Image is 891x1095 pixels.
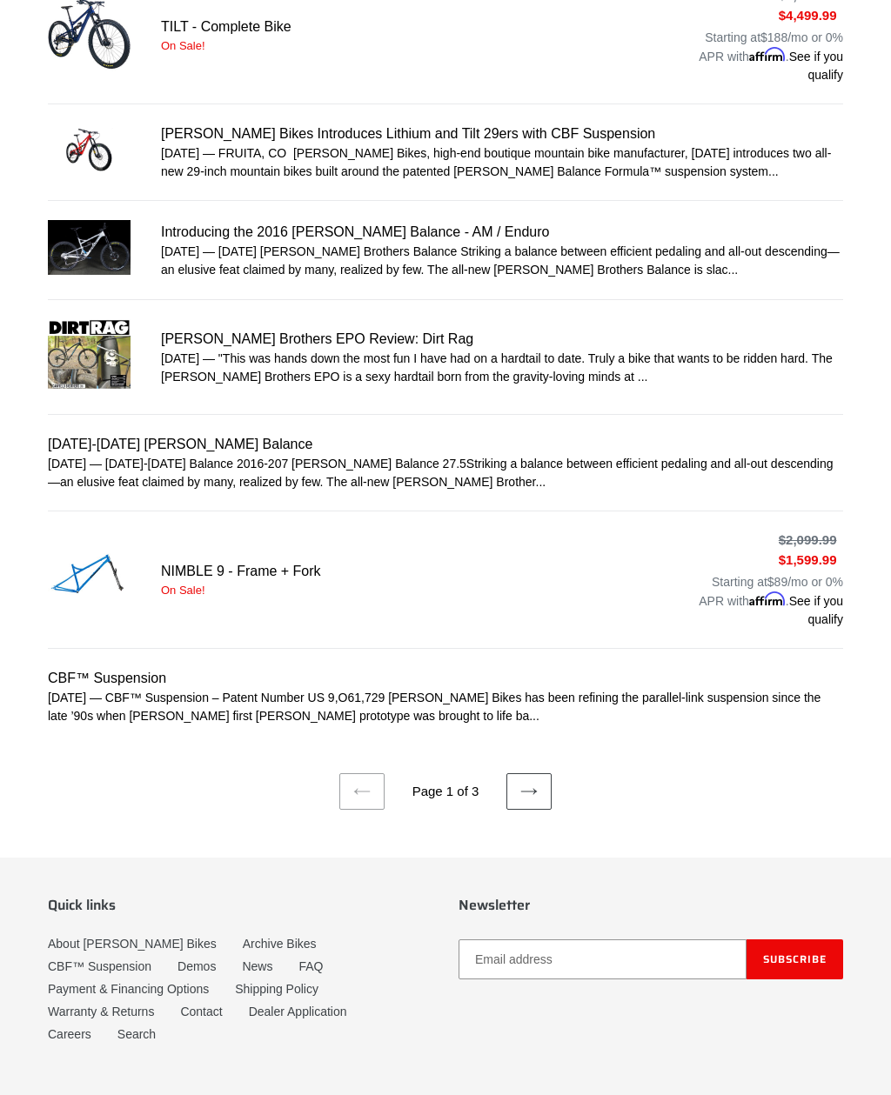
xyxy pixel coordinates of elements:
li: Page 1 of 3 [388,782,503,802]
a: Search [117,1027,156,1041]
a: Contact [180,1005,222,1018]
a: Warranty & Returns [48,1005,154,1018]
p: Quick links [48,897,432,913]
a: FAQ [298,959,323,973]
p: Newsletter [459,897,843,913]
a: Shipping Policy [235,982,318,996]
a: Payment & Financing Options [48,982,209,996]
a: Careers [48,1027,91,1041]
button: Subscribe [747,939,843,979]
a: CBF™ Suspension [48,959,151,973]
a: News [242,959,272,973]
a: Archive Bikes [243,937,317,951]
span: Subscribe [763,951,827,967]
a: Demos [178,959,216,973]
a: Dealer Application [249,1005,347,1018]
a: About [PERSON_NAME] Bikes [48,937,217,951]
input: Email address [459,939,747,979]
